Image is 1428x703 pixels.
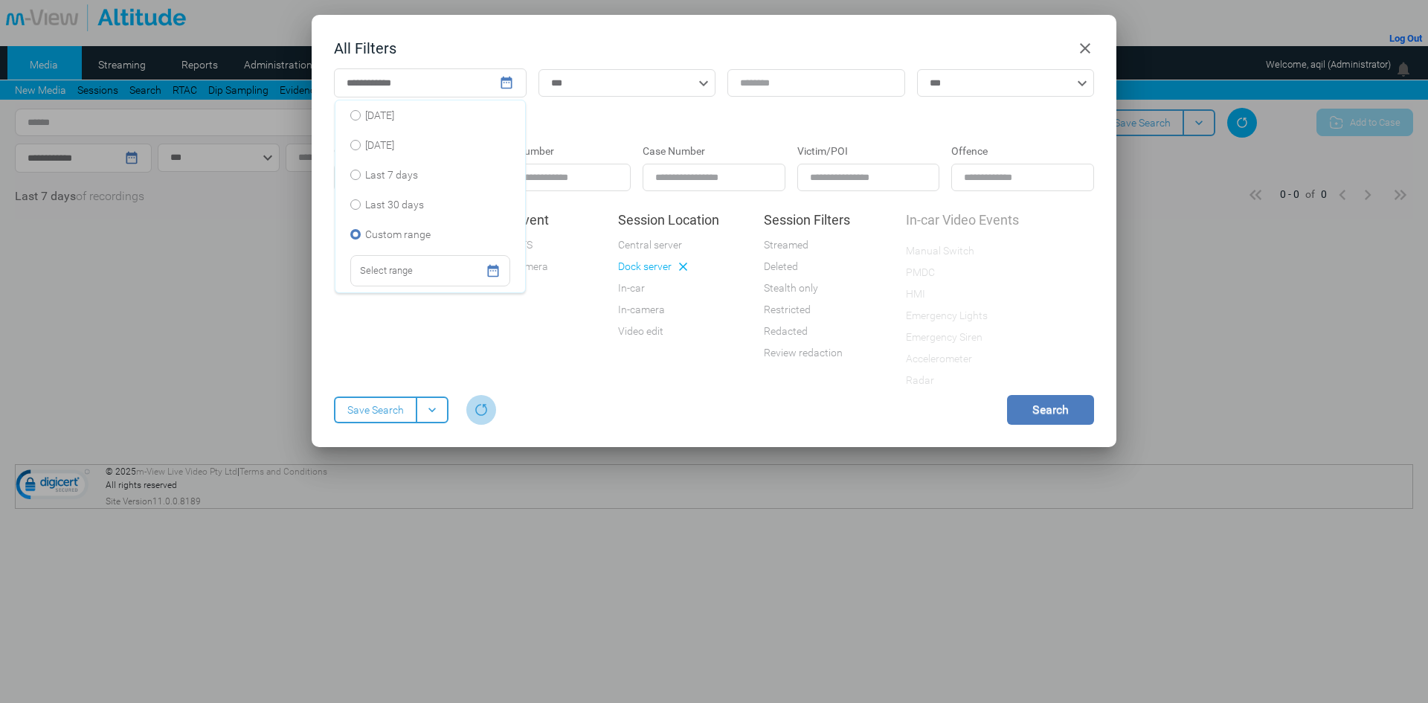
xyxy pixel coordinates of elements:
h6: Media Source [334,209,440,231]
h5: All Filters [334,37,396,60]
span: [DATE] [365,138,394,153]
span: [DATE] [365,108,394,123]
span: Body worn camera [334,237,421,253]
span: Restricted [764,302,811,318]
span: Video edit [618,324,663,339]
span: Save Search [334,397,416,423]
label: Offence [951,144,1094,159]
span: Redacted [764,324,808,339]
span: Deleted [764,259,798,275]
h5: CUSTOM FIELDS [334,115,1094,132]
label: Classification [334,144,477,159]
label: Event Number [489,144,631,159]
label: Victim/POI [797,144,940,159]
span: In-car [618,280,645,296]
span: Select range [360,262,413,280]
div: keyboard_arrow_down [695,74,713,92]
mat-icon: keyboard_arrow_down [425,402,440,417]
span: In-camera [618,302,665,318]
button: Search [1007,395,1094,425]
h6: Session Location [618,209,719,231]
span: Dock server [618,259,672,275]
h6: BWV Event [484,209,573,231]
span: In-car video events [334,259,420,275]
span: Last 7 days [365,167,418,182]
h6: Session Filters [764,209,861,231]
label: Case Number [643,144,785,159]
span: Streamed [764,237,808,253]
mat-icon: date_range [499,75,514,90]
span: Central server [618,237,682,253]
div: keyboard_arrow_down [1073,74,1091,92]
span: Custom range [365,227,431,242]
span: Last 30 days [365,197,424,212]
mat-icon: date_range [486,263,501,278]
span: Review redaction [764,345,843,361]
span: Stealth only [764,280,818,296]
